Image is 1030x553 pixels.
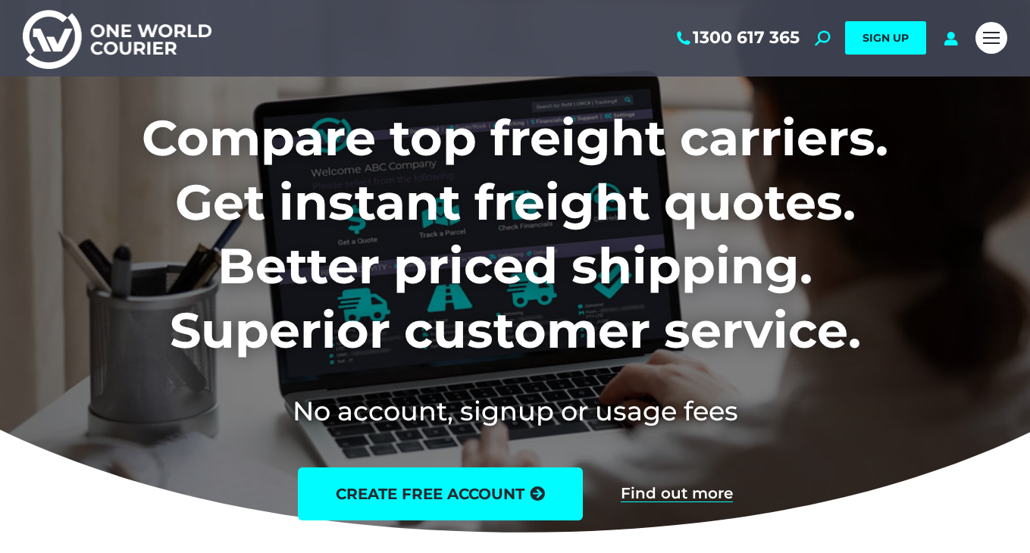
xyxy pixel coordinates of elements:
[863,31,909,45] span: SIGN UP
[674,28,800,48] a: 1300 617 365
[621,486,733,502] a: Find out more
[845,21,926,55] a: SIGN UP
[298,467,583,520] a: create free account
[42,392,988,430] h2: No account, signup or usage fees
[42,106,988,362] h1: Compare top freight carriers. Get instant freight quotes. Better priced shipping. Superior custom...
[23,8,211,69] img: One World Courier
[975,22,1007,54] a: Mobile menu icon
